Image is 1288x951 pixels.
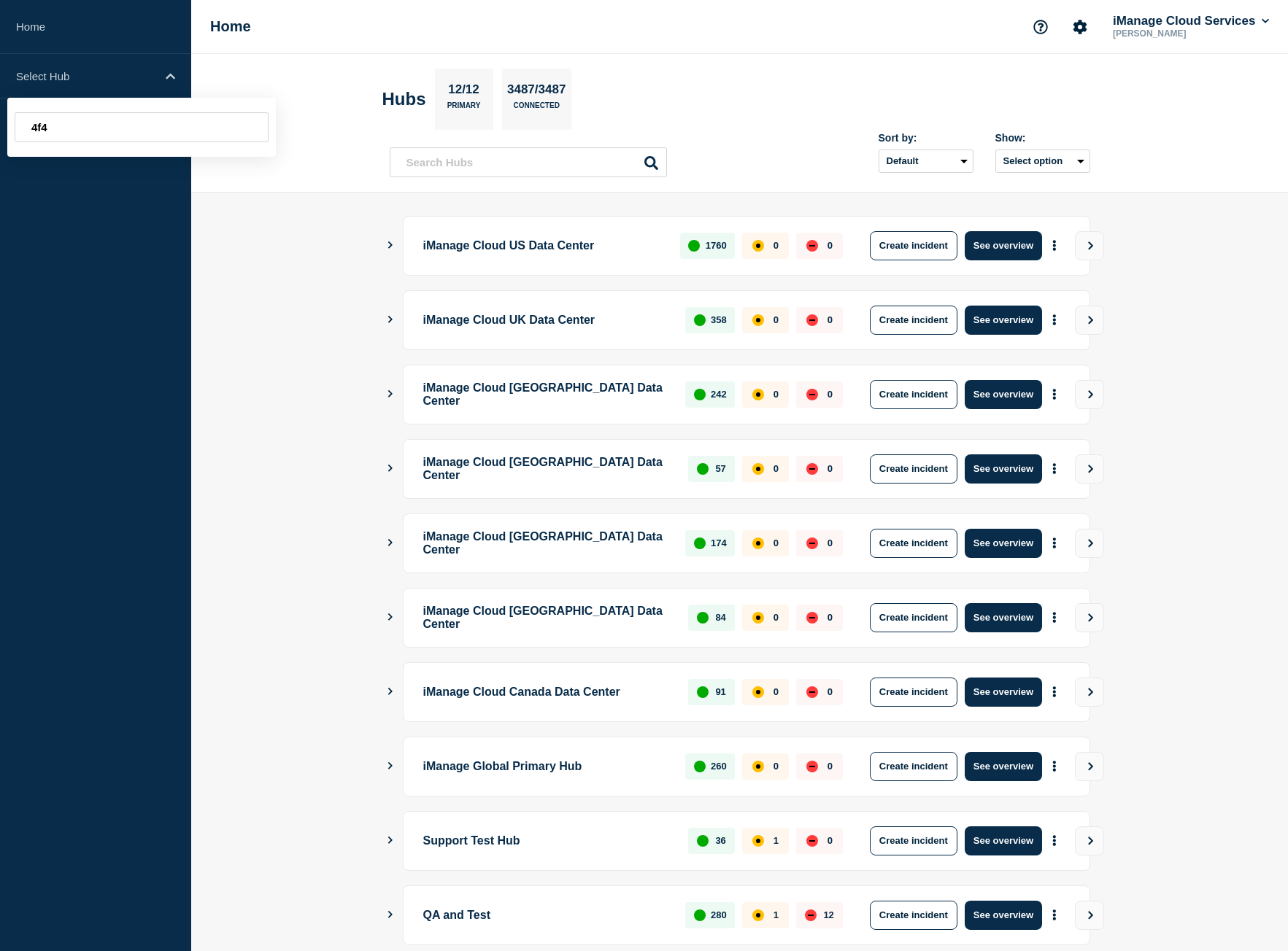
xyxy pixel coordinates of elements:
[387,835,394,846] button: Show Connected Hubs
[715,612,725,623] p: 84
[774,835,779,846] p: 1
[965,231,1042,260] button: See overview
[995,150,1090,173] button: Select option
[1045,678,1064,705] button: More actions
[387,909,394,920] button: Show Connected Hubs
[805,909,817,921] div: down
[1045,529,1064,556] button: More actions
[828,537,833,548] p: 0
[694,761,706,772] div: up
[828,314,833,325] p: 0
[387,761,394,772] button: Show Connected Hubs
[965,826,1042,855] button: See overview
[715,835,725,846] p: 36
[387,314,394,325] button: Show Connected Hubs
[752,463,764,475] div: affected
[1075,231,1104,260] button: View
[995,132,1090,144] div: Show:
[514,101,560,117] p: Connected
[423,306,669,335] p: iManage Cloud UK Data Center
[752,686,764,698] div: affected
[870,454,957,484] button: Create incident
[711,761,727,772] p: 260
[752,835,764,847] div: affected
[1075,901,1104,930] button: View
[706,240,727,251] p: 1760
[443,82,485,101] p: 12/12
[1075,380,1104,409] button: View
[688,240,700,252] div: up
[752,240,764,252] div: affected
[1045,306,1064,333] button: More actions
[774,909,779,920] p: 1
[870,603,957,632] button: Create incident
[1045,901,1064,928] button: More actions
[1025,12,1056,42] button: Support
[965,529,1042,558] button: See overview
[965,678,1042,707] button: See overview
[806,537,818,549] div: down
[774,761,779,772] p: 0
[423,231,664,260] p: iManage Cloud US Data Center
[828,463,833,474] p: 0
[694,314,706,326] div: up
[711,389,727,400] p: 242
[423,603,672,632] p: iManage Cloud [GEOGRAPHIC_DATA] Data Center
[382,89,426,109] h2: Hubs
[870,901,957,930] button: Create incident
[879,132,973,144] div: Sort by:
[1075,529,1104,558] button: View
[1045,753,1064,780] button: More actions
[806,240,818,252] div: down
[1110,14,1272,28] button: iManage Cloud Services
[1045,381,1064,408] button: More actions
[1075,454,1104,484] button: View
[828,835,833,846] p: 0
[828,761,833,772] p: 0
[965,306,1042,335] button: See overview
[697,835,709,847] div: up
[828,612,833,623] p: 0
[879,150,973,173] select: Sort by
[806,612,818,624] div: down
[694,909,706,921] div: up
[752,314,764,326] div: affected
[870,826,957,855] button: Create incident
[774,389,779,400] p: 0
[697,612,709,624] div: up
[1075,826,1104,855] button: View
[965,603,1042,632] button: See overview
[1075,752,1104,781] button: View
[423,752,669,781] p: iManage Global Primary Hub
[711,314,727,325] p: 358
[965,752,1042,781] button: See overview
[1075,678,1104,707] button: View
[752,389,764,400] div: affected
[694,389,706,400] div: up
[1045,455,1064,482] button: More actions
[711,909,727,920] p: 280
[387,463,394,474] button: Show Connected Hubs
[210,18,251,35] h1: Home
[870,678,957,707] button: Create incident
[1075,306,1104,335] button: View
[1110,28,1262,39] p: [PERSON_NAME]
[387,389,394,400] button: Show Connected Hubs
[1045,232,1064,259] button: More actions
[390,147,667,177] input: Search Hubs
[711,537,727,548] p: 174
[697,463,709,475] div: up
[697,686,709,698] div: up
[387,612,394,623] button: Show Connected Hubs
[423,380,669,409] p: iManage Cloud [GEOGRAPHIC_DATA] Data Center
[423,678,672,707] p: iManage Cloud Canada Data Center
[715,686,725,697] p: 91
[1065,12,1095,42] button: Account settings
[965,901,1042,930] button: See overview
[828,686,833,697] p: 0
[423,901,669,930] p: QA and Test
[694,537,706,549] div: up
[828,389,833,400] p: 0
[774,463,779,474] p: 0
[715,463,725,474] p: 57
